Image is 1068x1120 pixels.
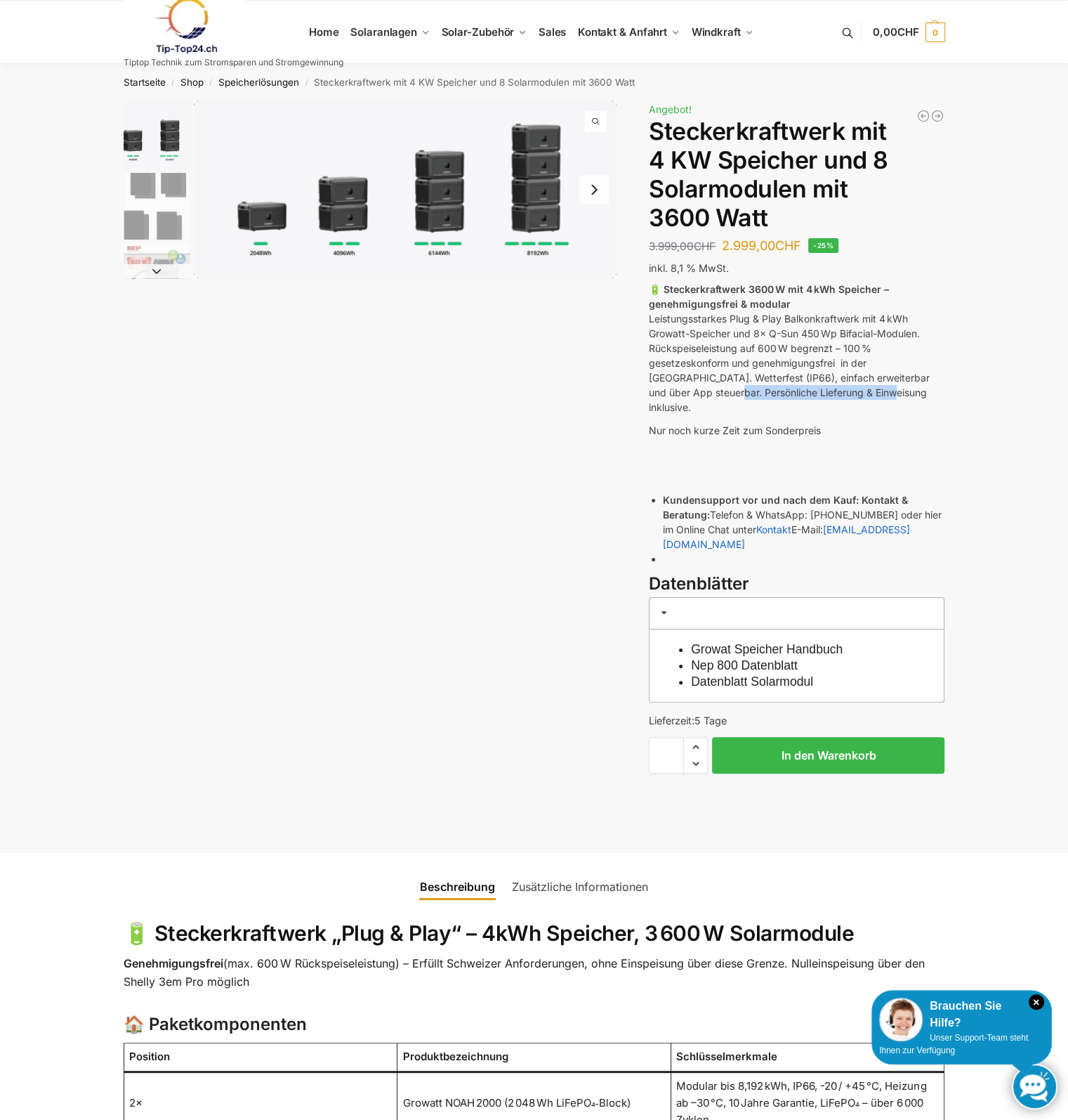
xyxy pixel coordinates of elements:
[124,920,945,947] h2: 🔋 Steckerkraftwerk „Plug & Play“ – 4kWh Speicher, 3 600 W Solarmodule
[925,22,945,42] span: 0
[649,282,944,415] p: Leistungsstarkes Plug & Play Balkonkraftwerk mit 4 kWh Growatt-Speicher und 8× Q-Sun 450 Wp Bifac...
[218,77,299,88] a: Speicherlösungen
[397,1043,671,1072] th: Produktbezeichnung
[691,675,813,689] a: Datenblatt Solarmodul
[930,109,944,123] a: Balkonkraftwerk 1780 Watt mit 4 KWh Zendure Batteriespeicher Notstrom fähig
[649,117,944,232] h1: Steckerkraftwerk mit 4 KW Speicher und 8 Solarmodulen mit 3600 Watt
[442,25,515,39] span: Solar-Zubehör
[649,283,889,310] strong: 🔋 Steckerkraftwerk 3600 W mit 4 kWh Speicher – genehmigungsfrei & modular
[204,77,218,89] span: /
[166,77,180,89] span: /
[124,1012,945,1037] h3: 🏠 Paketkomponenten
[685,1,759,64] a: Windkraft
[532,1,572,64] a: Sales
[916,109,930,123] a: Balkonkraftwerk 890 Watt Solarmodulleistung mit 1kW/h Zendure Speicher
[345,1,435,64] a: Solaranlagen
[649,715,727,727] span: Lieferzeit:
[124,264,190,278] button: Next slide
[671,1043,944,1072] th: Schlüsselmerkmale
[350,25,417,39] span: Solaranlagen
[124,243,190,310] img: Nep800
[663,493,944,552] li: Telefon & WhatsApp: [PHONE_NUMBER] oder hier im Online Chat unter E-Mail:
[649,103,692,115] span: Angebot!
[411,870,503,904] a: Beschreibung
[98,64,970,100] nav: Breadcrumb
[649,572,944,597] h3: Datenblätter
[649,262,729,274] span: inkl. 8,1 % MwSt.
[694,715,727,727] span: 5 Tage
[124,77,166,88] a: Startseite
[879,998,923,1041] img: Customer service
[1029,994,1044,1010] i: Schließen
[694,240,716,253] span: CHF
[124,1043,397,1072] th: Position
[684,738,707,756] span: Increase quantity
[663,494,908,521] strong: Kontakt & Beratung:
[124,100,190,169] img: Growatt-NOAH-2000-flexible-erweiterung
[579,175,609,204] button: Next slide
[663,494,859,506] strong: Kundensupport vor und nach dem Kauf:
[120,100,190,171] li: 1 / 9
[663,523,910,550] a: [EMAIL_ADDRESS][DOMAIN_NAME]
[124,58,343,67] p: Tiptop Technik zum Stromsparen und Stromgewinnung
[684,755,707,773] span: Reduce quantity
[712,737,944,774] button: In den Warenkorb
[124,173,190,240] img: 6 Module bificiaL
[435,1,532,64] a: Solar-Zubehör
[124,955,945,991] p: (max. 600 W Rückspeiseleistung) – Erfüllt Schweizer Anforderungen, ohne Einspeisung über diese Gr...
[578,25,667,39] span: Kontakt & Anfahrt
[120,241,190,311] li: 3 / 9
[120,171,190,241] li: 2 / 9
[649,240,716,253] bdi: 3.999,00
[873,25,918,39] span: 0,00
[539,25,567,39] span: Sales
[691,658,798,672] a: Nep 800 Datenblatt
[180,77,204,88] a: Shop
[879,1033,1028,1055] span: Unser Support-Team steht Ihnen zur Verfügung
[503,870,657,904] a: Zusätzliche Informationen
[756,523,791,535] a: Kontakt
[691,642,843,656] a: Growat Speicher Handbuch
[873,11,944,53] a: 0,00CHF 0
[124,956,223,970] strong: Genehmigungsfrei
[194,100,617,278] li: 1 / 9
[299,77,314,89] span: /
[194,100,617,278] a: growatt noah 2000 flexible erweiterung scaledgrowatt noah 2000 flexible erweiterung scaled
[649,423,944,438] p: Nur noch kurze Zeit zum Sonderpreis
[572,1,685,64] a: Kontakt & Anfahrt
[722,238,801,253] bdi: 2.999,00
[775,238,801,253] span: CHF
[897,25,919,39] span: CHF
[194,100,617,278] img: Growatt-NOAH-2000-flexible-erweiterung
[646,782,947,821] iframe: Sicherer Rahmen für schnelle Bezahlvorgänge
[879,998,1044,1031] div: Brauchen Sie Hilfe?
[649,737,684,774] input: Produktmenge
[808,238,838,253] span: -25%
[692,25,741,39] span: Windkraft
